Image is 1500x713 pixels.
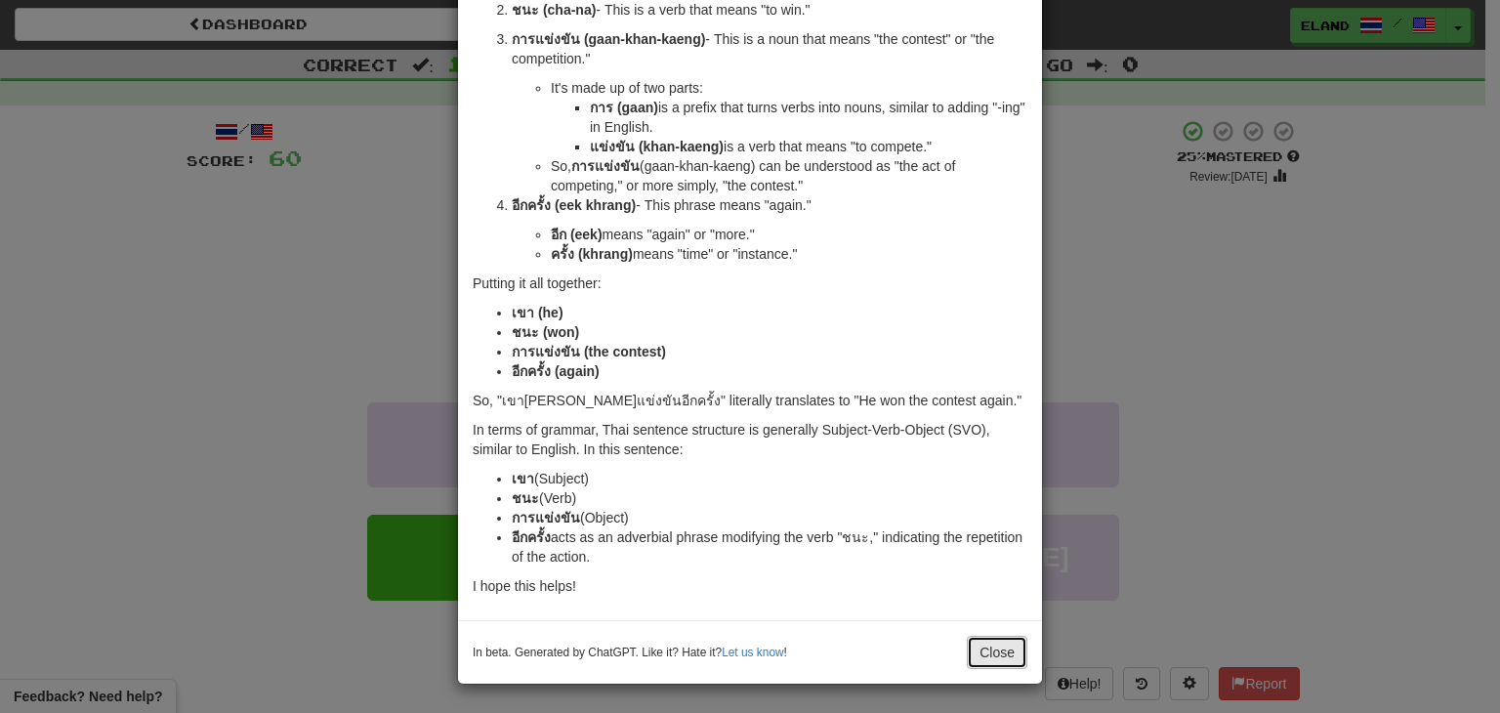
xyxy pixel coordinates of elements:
li: (Subject) [512,469,1027,488]
strong: อีกครั้ง (eek khrang) [512,197,636,213]
li: acts as an adverbial phrase modifying the verb "ชนะ," indicating the repetition of the action. [512,527,1027,566]
strong: ชนะ (cha-na) [512,2,596,18]
strong: การแข่งขัน (gaan-khan-kaeng) [512,31,705,47]
strong: การแข่งขัน [571,158,640,174]
li: (Object) [512,508,1027,527]
strong: แข่งขัน (khan-kaeng) [590,139,724,154]
strong: การแข่งขัน (the contest) [512,344,666,359]
li: means "again" or "more." [551,225,1027,244]
p: I hope this helps! [473,576,1027,596]
strong: อีกครั้ง [512,529,551,545]
li: It's made up of two parts: [551,78,1027,156]
p: - This phrase means "again." [512,195,1027,215]
a: Let us know [722,646,783,659]
strong: การ (gaan) [590,100,658,115]
li: is a prefix that turns verbs into nouns, similar to adding "-ing" in English. [590,98,1027,137]
p: In terms of grammar, Thai sentence structure is generally Subject-Verb-Object (SVO), similar to E... [473,420,1027,459]
strong: เขา [512,471,534,486]
button: Close [967,636,1027,669]
strong: อีกครั้ง (again) [512,363,600,379]
p: Putting it all together: [473,273,1027,293]
strong: ชนะ [512,490,539,506]
li: means "time" or "instance." [551,244,1027,264]
strong: ชนะ (won) [512,324,579,340]
strong: อีก (eek) [551,227,603,242]
p: - This is a noun that means "the contest" or "the competition." [512,29,1027,68]
small: In beta. Generated by ChatGPT. Like it? Hate it? ! [473,645,787,661]
li: So, (gaan-khan-kaeng) can be understood as "the act of competing," or more simply, "the contest." [551,156,1027,195]
p: So, "เขา[PERSON_NAME]แข่งขันอีกครั้ง" literally translates to "He won the contest again." [473,391,1027,410]
li: is a verb that means "to compete." [590,137,1027,156]
strong: ครั้ง (khrang) [551,246,633,262]
strong: เขา (he) [512,305,563,320]
strong: การแข่งขัน [512,510,580,525]
li: (Verb) [512,488,1027,508]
